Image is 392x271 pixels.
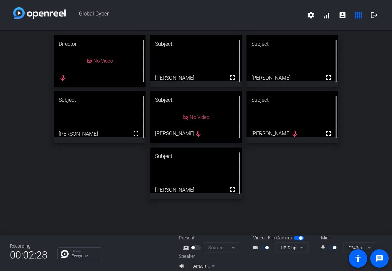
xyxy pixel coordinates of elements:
span: No Video [190,114,209,120]
mat-icon: message [376,255,383,262]
span: Global Cyber [66,7,303,23]
div: Speaker [179,253,218,260]
div: Subject [150,148,242,165]
mat-icon: mic_none [320,244,328,252]
div: Director [54,35,146,53]
div: Subject [150,91,242,109]
div: Subject [54,91,146,109]
div: Subject [246,35,338,53]
div: Subject [246,91,338,109]
span: No Video [93,58,113,64]
mat-icon: grid_on [354,11,362,19]
div: Subject [150,35,242,53]
mat-icon: logout [370,11,378,19]
mat-icon: fullscreen [228,185,236,193]
mat-icon: screen_share_outline [183,244,191,252]
mat-icon: settings [307,11,315,19]
mat-icon: fullscreen [228,73,236,81]
div: Recording [10,243,48,250]
mat-icon: volume_up [179,262,187,270]
span: 00:02:28 [10,247,48,263]
mat-icon: fullscreen [132,129,140,137]
mat-icon: accessibility [354,255,362,262]
p: Everyone [72,254,98,258]
mat-icon: fullscreen [325,129,333,137]
mat-icon: fullscreen [325,73,333,81]
button: signal_cellular_alt [319,7,335,23]
mat-icon: account_box [339,11,346,19]
img: Chat Icon [61,250,69,258]
p: Group [72,250,98,253]
span: Flip Camera [268,234,292,241]
span: Video [253,234,265,241]
mat-icon: videocam_outline [252,244,260,252]
div: Mic [314,234,380,241]
div: Present [179,234,245,241]
img: white-gradient.svg [13,7,66,19]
